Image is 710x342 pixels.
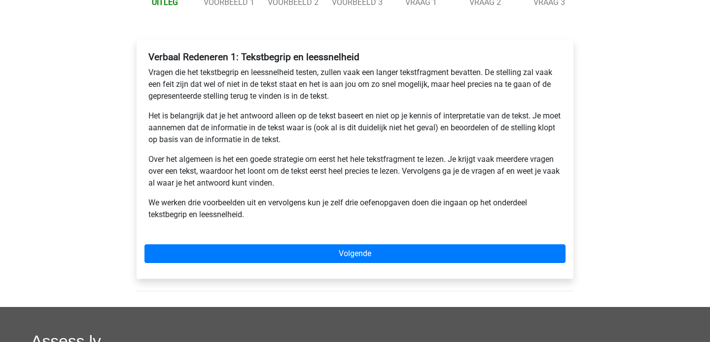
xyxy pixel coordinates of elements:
p: We werken drie voorbeelden uit en vervolgens kun je zelf drie oefenopgaven doen die ingaan op het... [148,197,562,221]
b: Verbaal Redeneren 1: Tekstbegrip en leessnelheid [148,51,359,63]
p: Het is belangrijk dat je het antwoord alleen op de tekst baseert en niet op je kennis of interpre... [148,110,562,146]
a: Volgende [144,244,566,263]
p: Vragen die het tekstbegrip en leessnelheid testen, zullen vaak een langer tekstfragment bevatten.... [148,67,562,102]
p: Over het algemeen is het een goede strategie om eerst het hele tekstfragment te lezen. Je krijgt ... [148,153,562,189]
